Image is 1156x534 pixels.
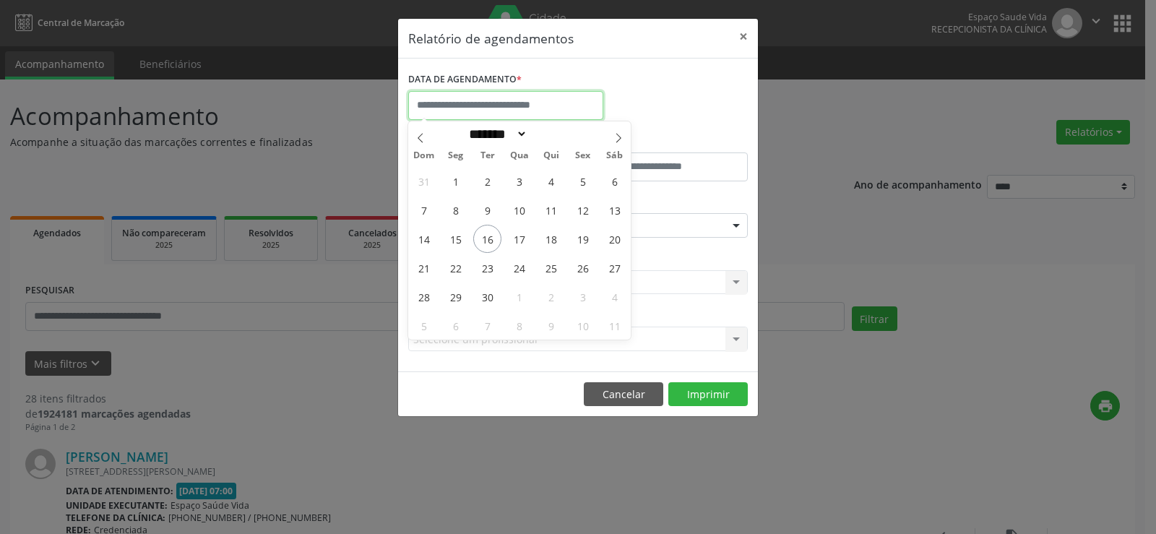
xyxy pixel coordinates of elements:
span: Setembro 9, 2025 [473,196,501,224]
span: Outubro 10, 2025 [569,311,597,340]
span: Setembro 8, 2025 [441,196,470,224]
span: Setembro 21, 2025 [410,254,438,282]
span: Setembro 24, 2025 [505,254,533,282]
label: ATÉ [582,130,748,152]
span: Setembro 7, 2025 [410,196,438,224]
label: DATA DE AGENDAMENTO [408,69,522,91]
span: Setembro 13, 2025 [600,196,629,224]
span: Setembro 3, 2025 [505,167,533,195]
span: Setembro 10, 2025 [505,196,533,224]
span: Ter [472,151,504,160]
span: Setembro 20, 2025 [600,225,629,253]
span: Setembro 4, 2025 [537,167,565,195]
span: Setembro 17, 2025 [505,225,533,253]
span: Setembro 16, 2025 [473,225,501,253]
span: Setembro 29, 2025 [441,283,470,311]
span: Setembro 26, 2025 [569,254,597,282]
span: Outubro 11, 2025 [600,311,629,340]
span: Setembro 25, 2025 [537,254,565,282]
span: Outubro 8, 2025 [505,311,533,340]
input: Year [527,126,575,142]
span: Setembro 11, 2025 [537,196,565,224]
span: Setembro 19, 2025 [569,225,597,253]
span: Outubro 3, 2025 [569,283,597,311]
span: Outubro 7, 2025 [473,311,501,340]
span: Sáb [599,151,631,160]
span: Agosto 31, 2025 [410,167,438,195]
span: Setembro 30, 2025 [473,283,501,311]
span: Setembro 14, 2025 [410,225,438,253]
span: Outubro 1, 2025 [505,283,533,311]
button: Imprimir [668,382,748,407]
span: Outubro 4, 2025 [600,283,629,311]
span: Sex [567,151,599,160]
span: Qua [504,151,535,160]
span: Setembro 15, 2025 [441,225,470,253]
span: Setembro 12, 2025 [569,196,597,224]
span: Setembro 1, 2025 [441,167,470,195]
button: Cancelar [584,382,663,407]
span: Outubro 9, 2025 [537,311,565,340]
span: Outubro 2, 2025 [537,283,565,311]
span: Setembro 22, 2025 [441,254,470,282]
span: Setembro 28, 2025 [410,283,438,311]
span: Seg [440,151,472,160]
span: Outubro 6, 2025 [441,311,470,340]
select: Month [464,126,527,142]
span: Setembro 27, 2025 [600,254,629,282]
span: Qui [535,151,567,160]
span: Dom [408,151,440,160]
button: Close [729,19,758,54]
span: Outubro 5, 2025 [410,311,438,340]
span: Setembro 6, 2025 [600,167,629,195]
span: Setembro 5, 2025 [569,167,597,195]
span: Setembro 23, 2025 [473,254,501,282]
h5: Relatório de agendamentos [408,29,574,48]
span: Setembro 2, 2025 [473,167,501,195]
span: Setembro 18, 2025 [537,225,565,253]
